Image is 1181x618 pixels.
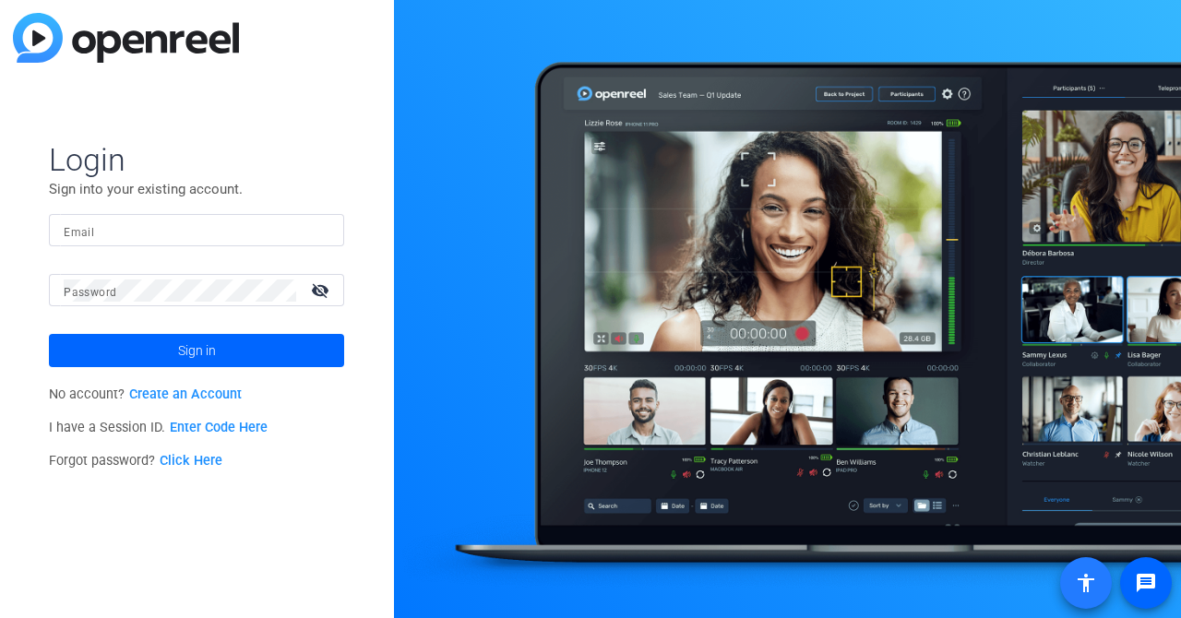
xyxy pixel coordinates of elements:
[160,453,222,469] a: Click Here
[170,420,268,435] a: Enter Code Here
[178,327,216,374] span: Sign in
[1135,572,1157,594] mat-icon: message
[13,13,239,63] img: blue-gradient.svg
[300,277,344,303] mat-icon: visibility_off
[64,226,94,239] mat-label: Email
[64,220,329,242] input: Enter Email Address
[49,179,344,199] p: Sign into your existing account.
[1075,572,1097,594] mat-icon: accessibility
[49,334,344,367] button: Sign in
[49,453,222,469] span: Forgot password?
[129,386,242,402] a: Create an Account
[64,286,116,299] mat-label: Password
[49,386,242,402] span: No account?
[49,420,268,435] span: I have a Session ID.
[49,140,344,179] span: Login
